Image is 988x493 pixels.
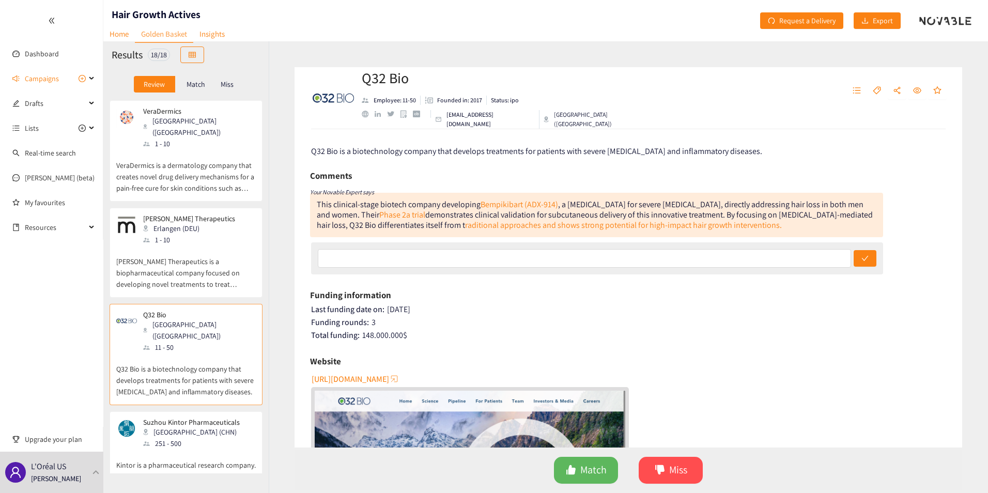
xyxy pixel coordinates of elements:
span: plus-circle [79,125,86,132]
span: edit [12,100,20,107]
span: Resources [25,217,86,238]
span: tag [873,86,881,96]
span: dislike [655,465,665,476]
h2: Q32 Bio [362,68,663,88]
span: share-alt [893,86,901,96]
button: share-alt [888,83,906,99]
h1: Hair Growth Actives [112,7,200,22]
span: star [933,86,941,96]
span: Match [580,462,607,478]
div: [GEOGRAPHIC_DATA] ([GEOGRAPHIC_DATA]) [143,115,255,138]
p: VeraDermics [143,107,249,115]
div: 1 - 10 [143,138,255,149]
a: Golden Basket [135,26,193,43]
div: This clinical-stage biotech company developing [317,199,481,210]
div: Erlangen (DEU) [143,223,241,234]
p: Match [187,80,205,88]
span: check [861,255,869,263]
span: Request a Delivery [779,15,836,26]
span: plus-circle [79,75,86,82]
span: Upgrade your plan [25,429,95,450]
div: 251 - 500 [143,438,246,449]
span: [URL][DOMAIN_NAME] [312,373,389,386]
a: Insights [193,26,231,42]
span: Funding rounds: [311,317,369,328]
div: 1 - 10 [143,234,241,245]
a: linkedin [375,111,387,117]
p: Suzhou Kintor Pharmaceuticals [143,418,240,426]
span: unordered-list [12,125,20,132]
button: likeMatch [554,457,618,484]
img: Snapshot of the company's website [116,418,137,439]
p: Founded in: 2017 [437,96,482,105]
i: Your Novable Expert says [310,188,374,196]
a: raditional approaches and shows strong potential for high-impact hair growth interventions. [465,220,782,230]
p: Q32 Bio is a biotechnology company that develops treatments for patients with severe [MEDICAL_DAT... [116,353,256,397]
p: [EMAIL_ADDRESS][DOMAIN_NAME] [446,110,535,129]
span: user [9,466,22,479]
span: redo [768,17,775,25]
span: Last funding date on: [311,304,384,315]
p: Status: ipo [491,96,519,105]
button: tag [868,83,886,99]
div: [GEOGRAPHIC_DATA] (CHN) [143,426,246,438]
span: Total funding: [311,330,360,341]
iframe: Chat Widget [820,381,988,493]
span: sound [12,75,20,82]
button: dislikeMiss [639,457,703,484]
a: crunchbase [413,111,426,117]
h6: Funding information [310,287,391,303]
img: Snapshot of the company's website [116,107,137,128]
span: like [566,465,576,476]
p: Q32 Bio [143,311,249,319]
a: website [362,111,375,117]
div: 18 / 18 [148,49,170,61]
p: Employee: 11-50 [374,96,416,105]
a: google maps [400,110,413,118]
div: [GEOGRAPHIC_DATA] ([GEOGRAPHIC_DATA]) [544,110,663,129]
p: [PERSON_NAME] [31,473,81,484]
li: Founded in year [421,96,487,105]
p: Review [144,80,165,88]
span: Campaigns [25,68,59,89]
a: Bempikibart (ADX-914) [481,199,558,210]
button: downloadExport [854,12,901,29]
span: double-left [48,17,55,24]
p: L'Oréal US [31,460,66,473]
p: [PERSON_NAME] Therapeutics [143,214,235,223]
button: eye [908,83,927,99]
img: Company Logo [313,78,354,119]
a: Home [103,26,135,42]
p: VeraDermics is a dermatology company that creates novel drug delivery mechanisms for a pain-free ... [116,149,256,194]
li: Employees [362,96,421,105]
a: My favourites [25,192,95,213]
span: eye [913,86,921,96]
p: Miss [221,80,234,88]
a: Phase 2a trial [379,209,425,220]
a: twitter [387,111,400,116]
span: unordered-list [853,86,861,96]
h2: Results [112,48,143,62]
p: Kintor is a pharmaceutical research company. [116,449,256,471]
span: Export [873,15,893,26]
div: [DATE] [311,304,947,315]
button: redoRequest a Delivery [760,12,843,29]
div: 148.000.000 $ [311,330,947,341]
a: Real-time search [25,148,76,158]
span: trophy [12,436,20,443]
h6: Comments [310,168,352,183]
span: Lists [25,118,39,138]
li: Status [487,96,519,105]
button: [URL][DOMAIN_NAME] [312,371,399,387]
span: download [861,17,869,25]
span: Miss [669,462,687,478]
button: check [854,250,876,267]
a: Dashboard [25,49,59,58]
span: Q32 Bio is a biotechnology company that develops treatments for patients with severe [MEDICAL_DAT... [311,146,762,157]
div: [GEOGRAPHIC_DATA] ([GEOGRAPHIC_DATA]) [143,319,255,342]
h6: Website [310,353,341,369]
img: Snapshot of the company's website [116,214,137,235]
div: demonstrates clinical validation for subcutaneous delivery of this innovative treatment. By focus... [317,209,873,230]
span: book [12,224,20,231]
